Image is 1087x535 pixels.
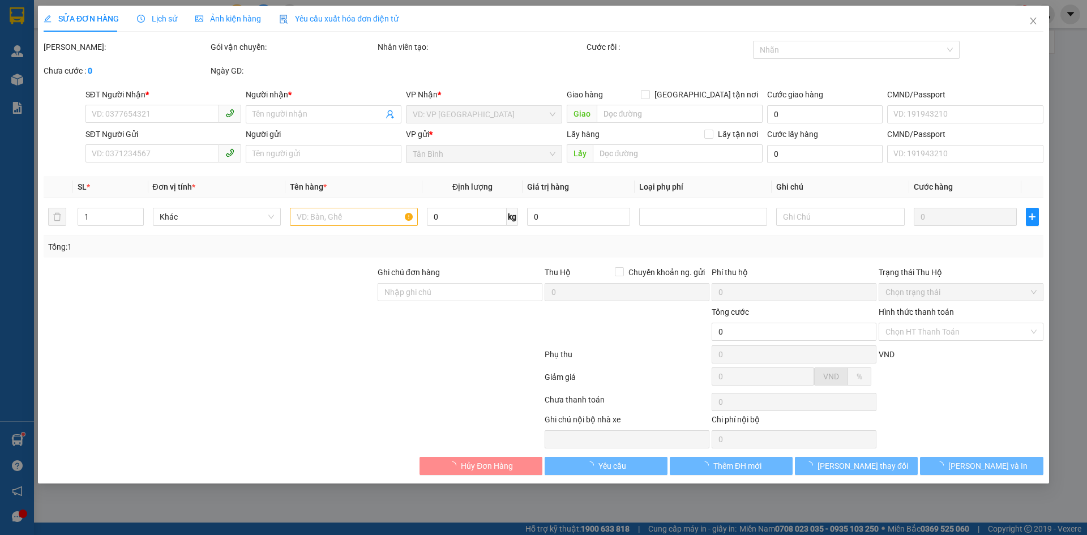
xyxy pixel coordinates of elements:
[567,90,603,99] span: Giao hàng
[225,109,234,118] span: phone
[88,66,92,75] b: 0
[567,105,597,123] span: Giao
[386,110,395,119] span: user-add
[461,460,513,472] span: Hủy Đơn Hàng
[887,128,1043,140] div: CMND/Passport
[279,14,399,23] span: Yêu cầu xuất hóa đơn điện tử
[246,128,401,140] div: Người gửi
[137,15,145,23] span: clock-circle
[598,460,626,472] span: Yêu cầu
[914,182,953,191] span: Cước hàng
[452,182,493,191] span: Định lượng
[211,65,375,77] div: Ngày GD:
[921,457,1043,475] button: [PERSON_NAME] và In
[137,14,177,23] span: Lịch sử
[211,41,375,53] div: Gói vận chuyển:
[712,413,876,430] div: Chi phí nội bộ
[701,461,713,469] span: loading
[545,413,709,430] div: Ghi chú nội bộ nhà xe
[1026,212,1038,221] span: plus
[887,88,1043,101] div: CMND/Passport
[507,208,518,226] span: kg
[767,90,823,99] label: Cước giao hàng
[44,41,208,53] div: [PERSON_NAME]:
[406,90,438,99] span: VP Nhận
[160,208,274,225] span: Khác
[378,41,584,53] div: Nhân viên tạo:
[153,182,195,191] span: Đơn vị tính
[85,128,241,140] div: SĐT Người Gửi
[624,266,709,279] span: Chuyển khoản ng. gửi
[914,208,1017,226] input: 0
[567,130,600,139] span: Lấy hàng
[448,461,461,469] span: loading
[543,371,711,391] div: Giảm giá
[48,241,420,253] div: Tổng: 1
[885,284,1037,301] span: Chọn trạng thái
[767,145,883,163] input: Cước lấy hàng
[713,128,763,140] span: Lấy tận nơi
[567,144,593,162] span: Lấy
[772,176,909,198] th: Ghi chú
[1026,208,1038,226] button: plus
[818,460,908,472] span: [PERSON_NAME] thay đổi
[635,176,772,198] th: Loại phụ phí
[225,148,234,157] span: phone
[279,15,288,24] img: icon
[767,130,818,139] label: Cước lấy hàng
[246,88,401,101] div: Người nhận
[378,268,440,277] label: Ghi chú đơn hàng
[936,461,948,469] span: loading
[545,457,667,475] button: Yêu cầu
[44,65,208,77] div: Chưa cước :
[586,461,598,469] span: loading
[406,128,562,140] div: VP gửi
[527,182,569,191] span: Giá trị hàng
[823,372,839,381] span: VND
[767,105,883,123] input: Cước giao hàng
[879,266,1043,279] div: Trạng thái Thu Hộ
[44,14,119,23] span: SỬA ĐƠN HÀNG
[1029,16,1038,25] span: close
[587,41,751,53] div: Cước rồi :
[1017,6,1049,37] button: Close
[85,88,241,101] div: SĐT Người Nhận
[777,208,905,226] input: Ghi Chú
[195,14,261,23] span: Ảnh kiện hàng
[378,283,542,301] input: Ghi chú đơn hàng
[857,372,862,381] span: %
[879,350,895,359] span: VND
[713,460,761,472] span: Thêm ĐH mới
[597,105,763,123] input: Dọc đường
[805,461,818,469] span: loading
[545,268,571,277] span: Thu Hộ
[44,15,52,23] span: edit
[543,348,711,368] div: Phụ thu
[879,307,954,316] label: Hình thức thanh toán
[593,144,763,162] input: Dọc đường
[712,307,749,316] span: Tổng cước
[948,460,1028,472] span: [PERSON_NAME] và In
[290,182,327,191] span: Tên hàng
[78,182,87,191] span: SL
[670,457,793,475] button: Thêm ĐH mới
[290,208,418,226] input: VD: Bàn, Ghế
[543,393,711,413] div: Chưa thanh toán
[650,88,763,101] span: [GEOGRAPHIC_DATA] tận nơi
[48,208,66,226] button: delete
[413,145,555,162] span: Tân Bình
[195,15,203,23] span: picture
[420,457,542,475] button: Hủy Đơn Hàng
[712,266,876,283] div: Phí thu hộ
[795,457,918,475] button: [PERSON_NAME] thay đổi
